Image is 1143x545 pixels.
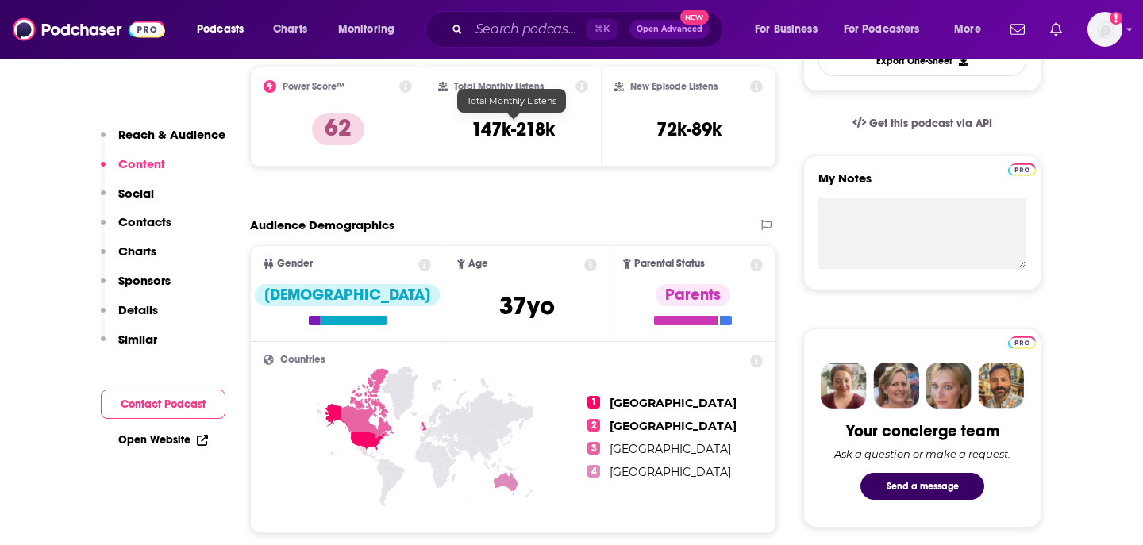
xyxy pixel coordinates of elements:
img: Podchaser Pro [1008,336,1036,349]
span: For Business [755,18,818,40]
a: Show notifications dropdown [1004,16,1031,43]
p: Reach & Audience [118,127,225,142]
a: Get this podcast via API [840,104,1005,143]
span: [GEOGRAPHIC_DATA] [610,442,731,456]
img: Jon Profile [978,363,1024,409]
img: User Profile [1087,12,1122,47]
button: Contact Podcast [101,390,225,419]
p: Charts [118,244,156,259]
span: Total Monthly Listens [467,95,556,106]
p: Details [118,302,158,317]
p: Social [118,186,154,201]
p: Similar [118,332,157,347]
span: Parental Status [634,259,705,269]
h3: 72k-89k [656,117,722,141]
button: Show profile menu [1087,12,1122,47]
span: Podcasts [197,18,244,40]
button: open menu [327,17,415,42]
img: Barbara Profile [873,363,919,409]
span: New [680,10,709,25]
button: open menu [186,17,264,42]
span: 4 [587,465,600,478]
button: Contacts [101,214,171,244]
button: Open AdvancedNew [629,20,710,39]
button: open menu [744,17,837,42]
span: 3 [587,442,600,455]
h2: New Episode Listens [630,81,718,92]
img: Podchaser Pro [1008,163,1036,176]
a: Show notifications dropdown [1044,16,1068,43]
span: [GEOGRAPHIC_DATA] [610,396,737,410]
span: Countries [280,355,325,365]
a: Open Website [118,433,208,447]
div: Ask a question or make a request. [834,447,1010,460]
span: ⌘ K [587,19,617,40]
p: Content [118,156,165,171]
div: Parents [656,284,730,306]
h2: Total Monthly Listens [454,81,544,92]
span: Logged in as wondermedianetwork [1087,12,1122,47]
a: Pro website [1008,334,1036,349]
span: Monitoring [338,18,394,40]
svg: Add a profile image [1110,12,1122,25]
span: Get this podcast via API [869,117,992,130]
span: Charts [273,18,307,40]
button: open menu [943,17,1001,42]
p: Contacts [118,214,171,229]
h2: Power Score™ [283,81,344,92]
div: Search podcasts, credits, & more... [441,11,738,48]
span: 1 [587,396,600,409]
p: 62 [312,113,364,145]
button: Sponsors [101,273,171,302]
div: Your concierge team [846,421,999,441]
img: Sydney Profile [821,363,867,409]
a: Pro website [1008,161,1036,176]
span: Age [468,259,488,269]
p: Sponsors [118,273,171,288]
button: Similar [101,332,157,361]
h2: Audience Demographics [250,217,394,232]
span: 2 [587,419,600,432]
button: Content [101,156,165,186]
span: [GEOGRAPHIC_DATA] [610,419,737,433]
button: Social [101,186,154,215]
span: [GEOGRAPHIC_DATA] [610,465,731,479]
div: [DEMOGRAPHIC_DATA] [255,284,440,306]
span: For Podcasters [844,18,920,40]
label: My Notes [818,171,1026,198]
a: Charts [263,17,317,42]
span: Open Advanced [637,25,702,33]
button: Send a message [860,473,984,500]
img: Jules Profile [926,363,972,409]
span: More [954,18,981,40]
input: Search podcasts, credits, & more... [469,17,587,42]
img: Podchaser - Follow, Share and Rate Podcasts [13,14,165,44]
button: Details [101,302,158,332]
button: Reach & Audience [101,127,225,156]
button: open menu [833,17,943,42]
span: 37 yo [499,290,555,321]
span: Gender [277,259,313,269]
h3: 147k-218k [471,117,555,141]
button: Export One-Sheet [818,45,1026,76]
button: Charts [101,244,156,273]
